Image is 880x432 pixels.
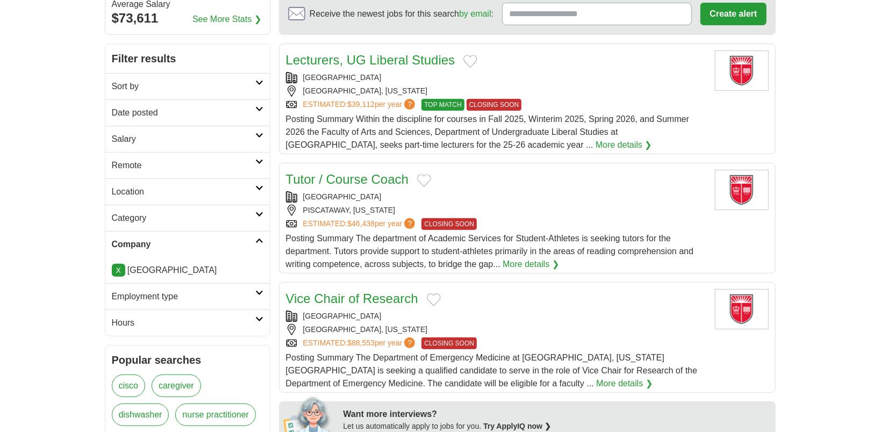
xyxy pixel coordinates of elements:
a: X [112,264,125,277]
div: PISCATAWAY, [US_STATE] [286,205,706,216]
h2: Category [112,212,255,225]
h2: Employment type [112,290,255,303]
a: Salary [105,126,270,152]
a: Hours [105,309,270,336]
a: ESTIMATED:$39,112per year? [303,99,418,111]
span: CLOSING SOON [421,218,477,230]
a: Category [105,205,270,231]
div: [GEOGRAPHIC_DATA], [US_STATE] [286,85,706,97]
a: cisco [112,375,145,397]
h2: Date posted [112,106,255,119]
button: Add to favorite jobs [463,55,477,68]
a: by email [459,9,491,18]
div: [GEOGRAPHIC_DATA], [US_STATE] [286,324,706,335]
span: Posting Summary The department of Academic Services for Student-Athletes is seeking tutors for th... [286,234,694,269]
img: Rutgers University logo [715,51,769,91]
li: [GEOGRAPHIC_DATA] [112,264,263,277]
span: $46,438 [347,219,375,228]
a: caregiver [152,375,201,397]
a: Vice Chair of Research [286,291,418,306]
span: $39,112 [347,100,375,109]
button: Add to favorite jobs [417,174,431,187]
h2: Company [112,238,255,251]
span: Posting Summary The Department of Emergency Medicine at [GEOGRAPHIC_DATA], [US_STATE][GEOGRAPHIC_... [286,353,698,388]
span: CLOSING SOON [467,99,522,111]
button: Create alert [700,3,766,25]
div: $73,611 [112,9,263,28]
a: See More Stats ❯ [192,13,261,26]
a: Date posted [105,99,270,126]
a: ESTIMATED:$88,553per year? [303,337,418,349]
h2: Remote [112,159,255,172]
div: Let us automatically apply to jobs for you. [344,421,769,432]
div: Want more interviews? [344,408,769,421]
a: [GEOGRAPHIC_DATA] [303,312,382,320]
a: Sort by [105,73,270,99]
h2: Salary [112,133,255,146]
a: [GEOGRAPHIC_DATA] [303,192,382,201]
span: ? [404,337,415,348]
a: Location [105,178,270,205]
span: CLOSING SOON [421,337,477,349]
span: TOP MATCH [421,99,464,111]
a: More details ❯ [596,139,652,152]
a: nurse practitioner [175,404,256,426]
span: $88,553 [347,339,375,347]
span: Receive the newest jobs for this search : [310,8,493,20]
img: Rutgers University logo [715,170,769,210]
h2: Location [112,185,255,198]
img: Rutgers University logo [715,289,769,329]
a: Employment type [105,283,270,309]
a: More details ❯ [503,258,559,271]
a: Lecturers, UG Liberal Studies [286,53,455,67]
a: Company [105,231,270,257]
a: Tutor / Course Coach [286,172,409,186]
a: Remote [105,152,270,178]
a: Try ApplyIQ now ❯ [483,422,551,430]
span: Posting Summary Within the discipline for courses in Fall 2025, Winterim 2025, Spring 2026, and S... [286,114,690,149]
h2: Popular searches [112,352,263,368]
a: dishwasher [112,404,169,426]
h2: Filter results [105,44,270,73]
a: [GEOGRAPHIC_DATA] [303,73,382,82]
h2: Sort by [112,80,255,93]
span: ? [404,218,415,229]
span: ? [404,99,415,110]
button: Add to favorite jobs [427,293,441,306]
a: ESTIMATED:$46,438per year? [303,218,418,230]
h2: Hours [112,316,255,329]
a: More details ❯ [596,377,653,390]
